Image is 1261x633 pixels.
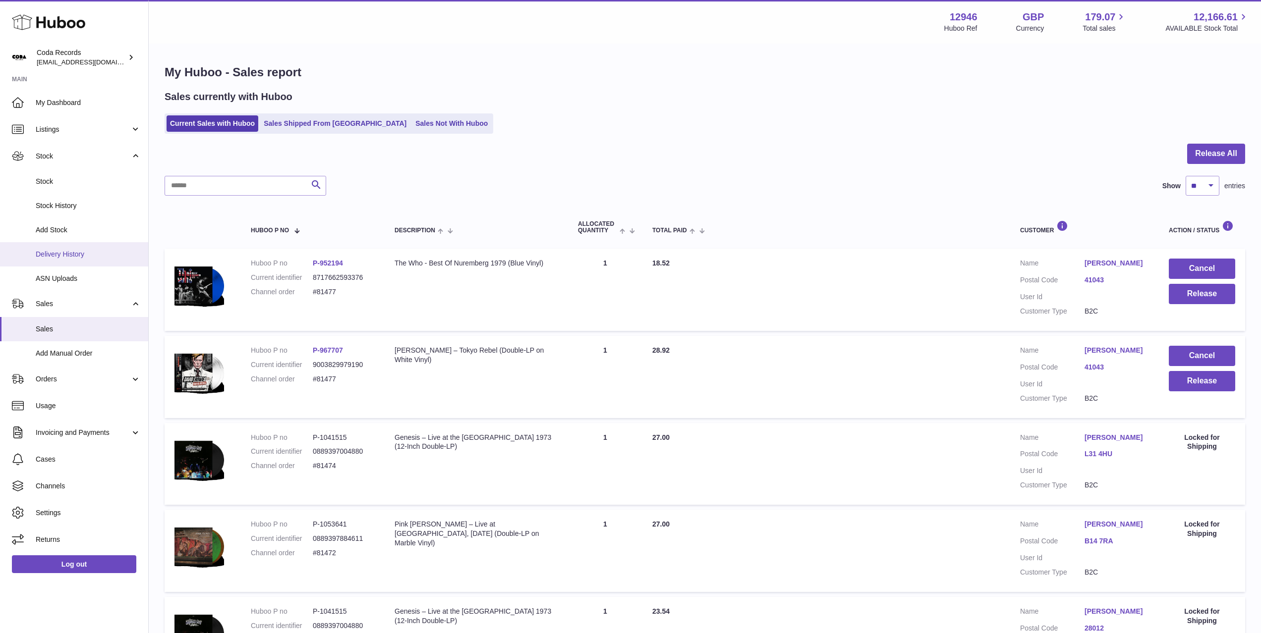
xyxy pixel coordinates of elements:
[1020,220,1149,234] div: Customer
[1085,363,1149,372] a: 41043
[36,455,141,464] span: Cases
[1224,181,1245,191] span: entries
[1085,10,1115,24] span: 179.07
[1020,307,1085,316] dt: Customer Type
[36,177,141,186] span: Stock
[1162,181,1181,191] label: Show
[1016,24,1044,33] div: Currency
[395,227,435,234] span: Description
[568,336,642,418] td: 1
[1085,259,1149,268] a: [PERSON_NAME]
[260,115,410,132] a: Sales Shipped From [GEOGRAPHIC_DATA]
[1085,433,1149,442] a: [PERSON_NAME]
[251,447,313,456] dt: Current identifier
[1085,346,1149,355] a: [PERSON_NAME]
[1020,363,1085,374] dt: Postal Code
[1085,607,1149,616] a: [PERSON_NAME]
[251,534,313,543] dt: Current identifier
[251,621,313,631] dt: Current identifier
[313,461,375,471] dd: #81474
[1169,259,1235,279] button: Cancel
[313,287,375,297] dd: #81477
[568,423,642,505] td: 1
[1085,394,1149,403] dd: B2C
[313,607,375,616] dd: P-1041515
[395,433,558,452] div: Genesis – Live at the [GEOGRAPHIC_DATA] 1973 (12-Inch Double-LP)
[313,360,375,369] dd: 9003829979190
[313,273,375,282] dd: 8717662593376
[36,250,141,259] span: Delivery History
[578,221,617,234] span: ALLOCATED Quantity
[1020,394,1085,403] dt: Customer Type
[1085,307,1149,316] dd: B2C
[36,152,130,161] span: Stock
[36,535,141,544] span: Returns
[1020,259,1085,270] dt: Name
[36,125,130,134] span: Listings
[36,225,141,235] span: Add Stock
[251,227,289,234] span: Huboo P no
[1085,275,1149,285] a: 41043
[568,249,642,331] td: 1
[36,349,141,358] span: Add Manual Order
[251,360,313,369] dt: Current identifier
[313,374,375,384] dd: #81477
[1020,553,1085,563] dt: User Id
[652,259,670,267] span: 18.52
[1085,480,1149,490] dd: B2C
[12,50,27,65] img: haz@pcatmedia.com
[251,433,313,442] dt: Huboo P no
[313,534,375,543] dd: 0889397884611
[1020,466,1085,475] dt: User Id
[36,508,141,518] span: Settings
[1194,10,1238,24] span: 12,166.61
[652,346,670,354] span: 28.92
[1020,275,1085,287] dt: Postal Code
[1020,568,1085,577] dt: Customer Type
[174,520,224,573] img: 129461753963189.png
[1169,371,1235,391] button: Release
[313,548,375,558] dd: #81472
[652,607,670,615] span: 23.54
[1085,624,1149,633] a: 28012
[313,433,375,442] dd: P-1041515
[652,520,670,528] span: 27.00
[1169,607,1235,626] div: Locked for Shipping
[652,433,670,441] span: 27.00
[36,98,141,107] span: My Dashboard
[313,346,343,354] a: P-967707
[174,433,224,486] img: 129461744373334.png
[1020,480,1085,490] dt: Customer Type
[313,259,343,267] a: P-952194
[1085,568,1149,577] dd: B2C
[652,227,687,234] span: Total paid
[1187,144,1245,164] button: Release All
[1165,10,1249,33] a: 12,166.61 AVAILABLE Stock Total
[1020,433,1085,445] dt: Name
[1085,520,1149,529] a: [PERSON_NAME]
[167,115,258,132] a: Current Sales with Huboo
[944,24,977,33] div: Huboo Ref
[251,607,313,616] dt: Huboo P no
[1169,433,1235,452] div: Locked for Shipping
[251,548,313,558] dt: Channel order
[36,274,141,283] span: ASN Uploads
[251,259,313,268] dt: Huboo P no
[174,259,224,312] img: 129461708606506.png
[1020,292,1085,302] dt: User Id
[165,64,1245,80] h1: My Huboo - Sales report
[251,346,313,355] dt: Huboo P no
[412,115,491,132] a: Sales Not With Huboo
[36,401,141,411] span: Usage
[1083,24,1127,33] span: Total sales
[36,324,141,334] span: Sales
[36,201,141,211] span: Stock History
[313,520,375,529] dd: P-1053641
[37,58,146,66] span: [EMAIL_ADDRESS][DOMAIN_NAME]
[313,447,375,456] dd: 0889397004880
[36,374,130,384] span: Orders
[251,461,313,471] dt: Channel order
[395,520,558,548] div: Pink [PERSON_NAME] – Live at [GEOGRAPHIC_DATA], [DATE] (Double-LP on Marble Vinyl)
[1169,284,1235,304] button: Release
[1083,10,1127,33] a: 179.07 Total sales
